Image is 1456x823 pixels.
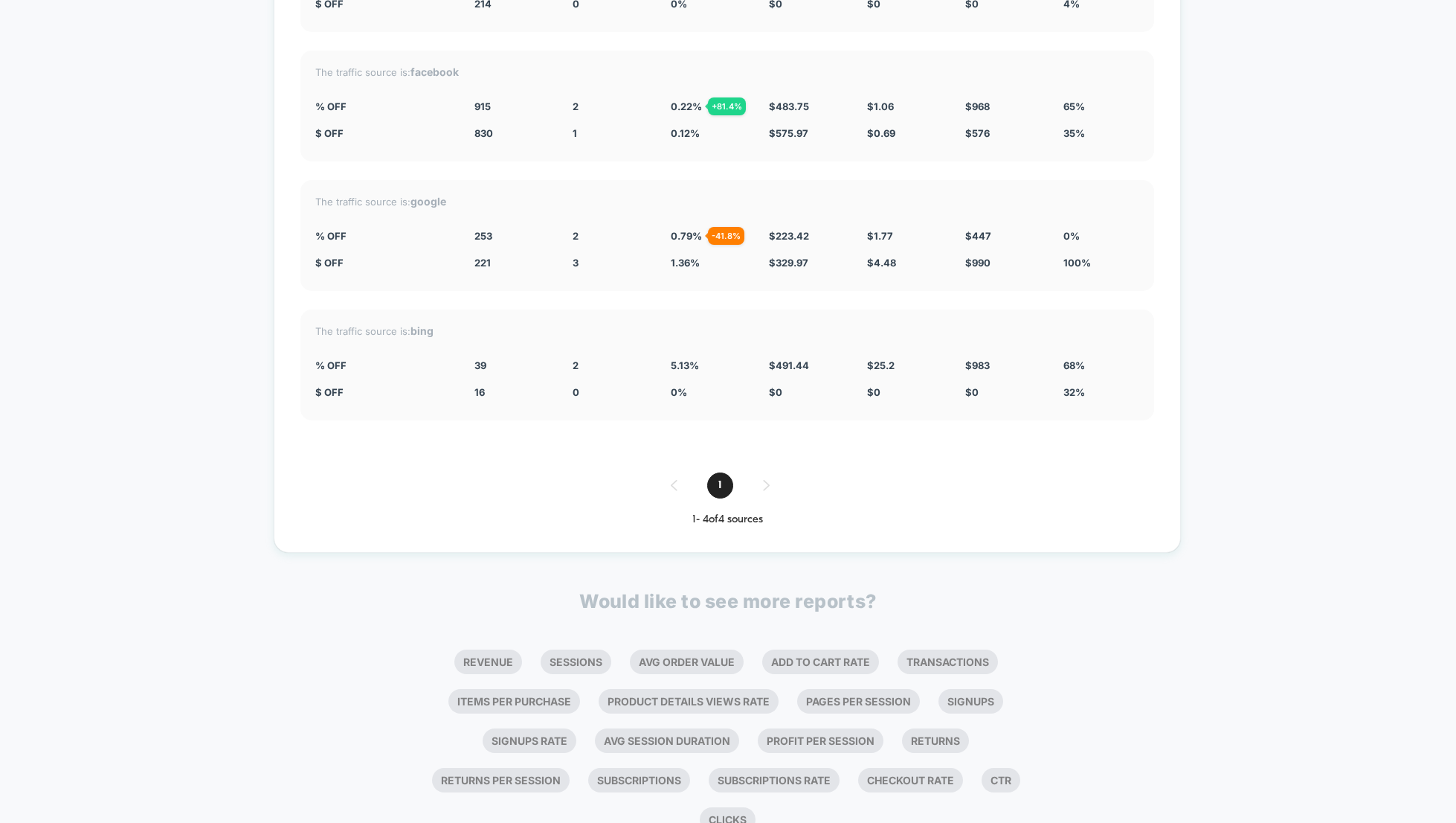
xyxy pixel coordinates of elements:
span: $ 447 [965,230,991,242]
span: 221 [474,257,491,269]
span: 0.12 % [671,127,700,139]
div: - 41.8 % [708,227,744,245]
div: $ off [315,257,452,269]
span: 5.13 % [671,359,699,371]
div: % off [315,359,452,371]
div: 1 - 4 of 4 sources [300,513,1154,526]
li: Returns Per Session [432,768,570,792]
span: 39 [474,359,486,371]
strong: facebook [410,65,459,78]
strong: bing [410,324,434,337]
span: 1 [707,473,733,499]
span: 1.36 % [671,257,700,269]
span: $ 968 [965,100,990,112]
li: Sessions [541,650,611,674]
div: 100% [1063,257,1139,269]
div: 68% [1063,359,1139,371]
span: 2 [573,359,579,371]
div: 32% [1063,386,1139,398]
span: 1 [573,127,577,139]
span: $ 990 [965,257,990,269]
span: 16 [474,386,485,398]
span: 0 % [671,386,687,398]
span: 0.22 % [671,100,702,112]
li: Transactions [898,650,998,674]
span: $ 491.44 [769,359,809,371]
div: $ off [315,127,452,139]
p: Would like to see more reports? [579,590,877,612]
span: $ 983 [965,359,990,371]
span: $ 0 [769,386,782,398]
li: Items Per Purchase [448,689,580,714]
li: Subscriptions Rate [709,768,840,792]
span: $ 25.2 [867,359,895,371]
li: Product Details Views Rate [599,689,779,714]
li: Checkout Rate [858,768,963,792]
div: The traffic source is: [315,324,1139,337]
span: 915 [474,100,491,112]
li: Pages Per Session [797,689,920,714]
strong: google [410,195,446,208]
li: Avg Order Value [630,650,744,674]
span: $ 1.77 [867,230,893,242]
div: The traffic source is: [315,65,1139,78]
span: $ 575.97 [769,127,808,139]
span: 2 [573,230,579,242]
div: 65% [1063,100,1139,112]
span: $ 0.69 [867,127,895,139]
span: $ 223.42 [769,230,809,242]
span: $ 576 [965,127,990,139]
span: 830 [474,127,493,139]
div: % off [315,100,452,112]
div: 35% [1063,127,1139,139]
div: $ off [315,386,452,398]
span: $ 0 [867,386,880,398]
div: The traffic source is: [315,195,1139,208]
li: Signups Rate [483,728,576,753]
li: Subscriptions [588,768,690,792]
span: 0 [573,386,579,398]
li: Signups [938,689,1003,714]
li: Profit Per Session [758,728,883,753]
li: Revenue [454,650,522,674]
li: Returns [902,728,969,753]
span: 253 [474,230,492,242]
li: Add To Cart Rate [762,650,879,674]
div: % off [315,230,452,242]
span: $ 4.48 [867,257,896,269]
span: $ 1.06 [867,100,894,112]
span: $ 483.75 [769,100,809,112]
li: Ctr [982,768,1020,792]
li: Avg Session Duration [595,728,739,753]
span: 2 [573,100,579,112]
div: + 81.4 % [708,97,746,115]
span: 0.79 % [671,230,702,242]
span: $ 329.97 [769,257,808,269]
span: 3 [573,257,579,269]
span: $ 0 [965,386,979,398]
div: 0% [1063,230,1139,242]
